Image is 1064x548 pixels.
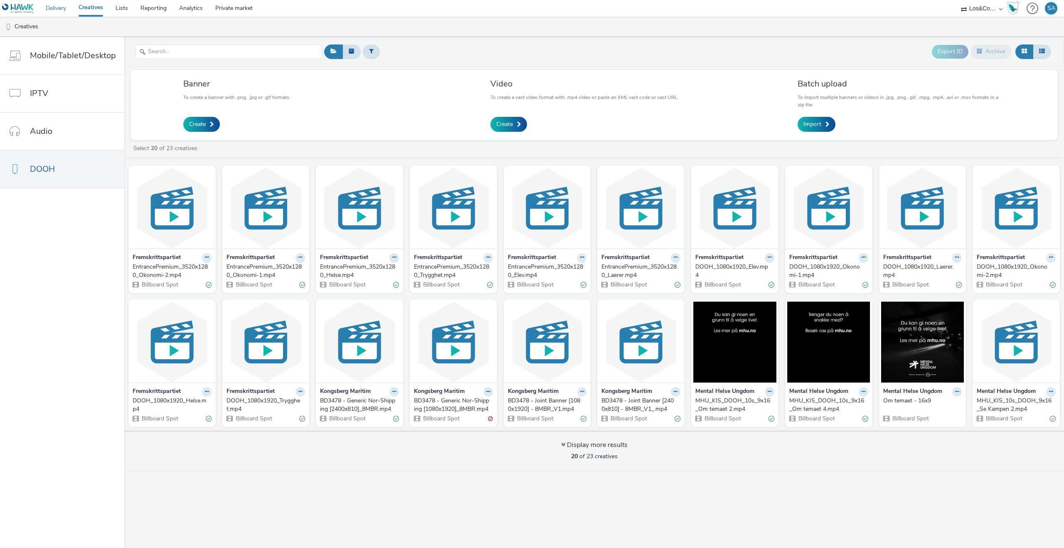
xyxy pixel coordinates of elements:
[224,301,308,383] img: DOOH_1080x1920_Trygghet.mp4 visual
[675,280,680,289] div: Valid
[571,452,578,460] strong: 20
[393,280,399,289] div: Valid
[412,168,495,249] img: EntrancePremium_3520x1280_Trygghet.mp4 visual
[693,168,776,249] img: DOOH_1080x1920_Elev.mp4 visual
[224,168,308,249] img: EntrancePremium_3520x1280_Okonomi-1.mp4 visual
[862,280,868,289] div: Valid
[985,415,1022,422] span: Billboard Spot
[883,387,942,397] strong: Mental Helse Ungdom
[599,301,682,383] img: BD3478 - Joint Banner [2400x810] - 8MBR_V1_.mp4 visual
[490,117,527,132] a: Create
[956,280,962,289] div: Valid
[131,301,214,383] img: DOOH_1080x1920_Helse.mp4 visual
[561,440,628,450] div: Display more results
[695,397,771,414] div: MHU_KIS_DOOH_10s_9x16_Om temaet 2.mp4
[610,415,647,422] span: Billboard Spot
[183,117,220,132] a: Create
[768,280,774,289] div: Valid
[328,281,366,289] span: Billboard Spot
[4,23,12,31] img: dooh
[299,414,305,423] div: Valid
[789,397,865,414] div: MHU_KIS_DOOH_10s_9x16_Om temaet 4.mp4
[320,397,399,414] a: BD3478 - Generic Nor-Shipping [2400x810]_8MBR.mp4
[318,301,401,383] img: BD3478 - Generic Nor-Shipping [2400x810]_8MBR.mp4 visual
[393,414,399,423] div: Valid
[227,253,275,263] strong: Fremskrittspartiet
[414,253,462,263] strong: Fremskrittspartiet
[30,163,55,175] span: DOOH
[985,281,1022,289] span: Billboard Spot
[414,397,490,414] div: BD3478 - Generic Nor-Shipping [1080x1920]_8MBR.mp4
[789,263,868,280] a: DOOH_1080x1920_Okonomi-1.mp4
[133,144,201,152] a: Select of 23 creatives
[768,414,774,423] div: Valid
[227,397,302,414] div: DOOH_1080x1920_Trygghet.mp4
[704,415,741,422] span: Billboard Spot
[787,168,870,249] img: DOOH_1080x1920_Okonomi-1.mp4 visual
[135,44,322,59] input: Search...
[601,387,652,397] strong: Kongsberg Maritim
[704,281,741,289] span: Billboard Spot
[1047,2,1055,15] div: SA
[883,253,931,263] strong: Fremskrittspartiet
[227,397,305,414] a: DOOH_1080x1920_Trygghet.mp4
[581,414,586,423] div: Valid
[798,94,1005,109] p: To import multiple banners or videos in .jpg, .png, .gif, .mpg, .mp4, .avi or .mov formats in a z...
[508,253,556,263] strong: Fremskrittspartiet
[508,397,587,414] a: BD3478 - Joint Banner [1080x1920] - 8MBR_V1.mp4
[490,94,678,101] p: To create a vast video format with .mp4 video or paste an XML vast code or vast URL.
[320,397,396,414] div: BD3478 - Generic Nor-Shipping [2400x810]_8MBR.mp4
[508,387,559,397] strong: Kongsberg Maritim
[412,301,495,383] img: BD3478 - Generic Nor-Shipping [1080x1920]_8MBR.mp4 visual
[2,3,34,14] img: undefined Logo
[189,120,206,128] span: Create
[320,387,371,397] strong: Kongsberg Maritim
[320,253,368,263] strong: Fremskrittspartiet
[508,263,587,280] a: EntrancePremium_3520x1280_Elev.mp4
[610,281,647,289] span: Billboard Spot
[581,280,586,289] div: Valid
[695,253,744,263] strong: Fremskrittspartiet
[227,263,305,280] a: EntrancePremium_3520x1280_Okonomi-1.mp4
[151,144,158,152] strong: 20
[227,263,302,280] div: EntrancePremium_3520x1280_Okonomi-1.mp4
[789,263,865,280] div: DOOH_1080x1920_Okonomi-1.mp4
[30,87,48,99] span: IPTV
[883,397,962,405] a: Om temaet - 16x9
[133,263,208,280] div: EntrancePremium_3520x1280_Okonomi-2.mp4
[235,281,272,289] span: Billboard Spot
[414,263,493,280] a: EntrancePremium_3520x1280_Trygghet.mp4
[975,301,1058,383] img: MHU_KIS_10s_DOOH_9x16_Se Kampen 2.mp4 visual
[506,301,589,383] img: BD3478 - Joint Banner [1080x1920] - 8MBR_V1.mp4 visual
[862,414,868,423] div: Valid
[977,397,1052,414] div: MHU_KIS_10s_DOOH_9x16_Se Kampen 2.mp4
[977,387,1036,397] strong: Mental Helse Ungdom
[892,415,929,422] span: Billboard Spot
[932,45,968,58] button: Export ID
[601,253,650,263] strong: Fremskrittspartiet
[516,415,554,422] span: Billboard Spot
[1050,414,1056,423] div: Valid
[1033,44,1051,59] button: Table
[414,263,490,280] div: EntrancePremium_3520x1280_Trygghet.mp4
[798,281,835,289] span: Billboard Spot
[881,301,964,383] img: Om temaet - 16x9 visual
[206,280,212,289] div: Valid
[803,120,821,128] span: Import
[496,120,513,128] span: Create
[235,415,272,422] span: Billboard Spot
[675,414,680,423] div: Valid
[881,168,964,249] img: DOOH_1080x1920_Laerer.mp4 visual
[133,253,181,263] strong: Fremskrittspartiet
[141,415,178,422] span: Billboard Spot
[1050,280,1056,289] div: Valid
[1007,2,1019,15] img: Hawk Academy
[30,49,116,62] span: Mobile/Tablet/Desktop
[133,263,212,280] a: EntrancePremium_3520x1280_Okonomi-2.mp4
[183,78,291,89] h3: Banner
[328,415,366,422] span: Billboard Spot
[789,387,848,397] strong: Mental Helse Ungdom
[1015,44,1033,59] button: Grid
[789,253,837,263] strong: Fremskrittspartiet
